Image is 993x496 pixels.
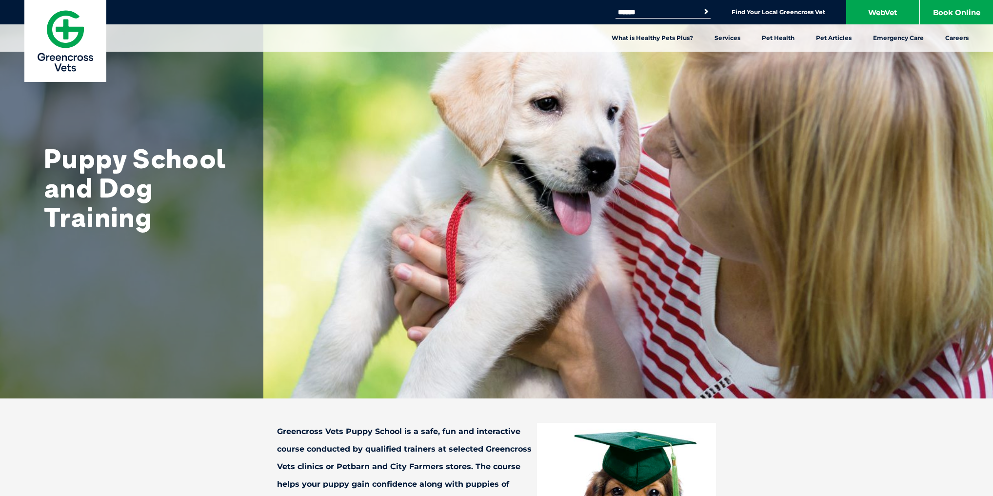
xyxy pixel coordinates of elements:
a: Pet Health [751,24,805,52]
a: Emergency Care [862,24,934,52]
a: What is Healthy Pets Plus? [601,24,704,52]
a: Services [704,24,751,52]
a: Pet Articles [805,24,862,52]
button: Search [701,7,711,17]
h1: Puppy School and Dog Training [44,144,239,232]
a: Find Your Local Greencross Vet [732,8,825,16]
a: Careers [934,24,979,52]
